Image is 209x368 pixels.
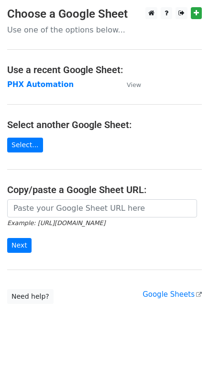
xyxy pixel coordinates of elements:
a: PHX Automation [7,80,74,89]
a: Google Sheets [143,290,202,299]
h4: Use a recent Google Sheet: [7,64,202,76]
a: View [117,80,141,89]
input: Next [7,238,32,253]
small: View [127,81,141,88]
input: Paste your Google Sheet URL here [7,199,197,217]
p: Use one of the options below... [7,25,202,35]
h4: Select another Google Sheet: [7,119,202,130]
small: Example: [URL][DOMAIN_NAME] [7,219,105,227]
a: Select... [7,138,43,152]
h4: Copy/paste a Google Sheet URL: [7,184,202,195]
h3: Choose a Google Sheet [7,7,202,21]
a: Need help? [7,289,54,304]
